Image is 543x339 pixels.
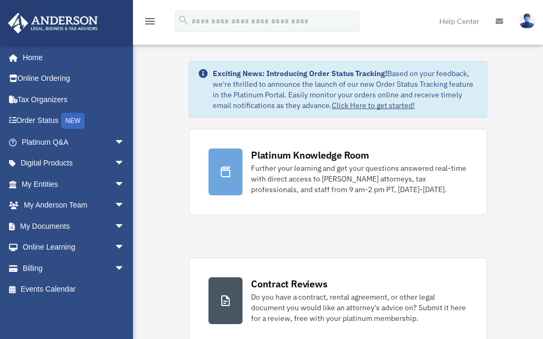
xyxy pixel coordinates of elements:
[213,68,478,111] div: Based on your feedback, we're thrilled to announce the launch of our new Order Status Tracking fe...
[251,148,369,162] div: Platinum Knowledge Room
[251,163,467,195] div: Further your learning and get your questions answered real-time with direct access to [PERSON_NAM...
[7,153,141,174] a: Digital Productsarrow_drop_down
[7,89,141,110] a: Tax Organizers
[332,101,415,110] a: Click Here to get started!
[114,131,136,153] span: arrow_drop_down
[7,68,141,89] a: Online Ordering
[114,216,136,237] span: arrow_drop_down
[189,129,487,215] a: Platinum Knowledge Room Further your learning and get your questions answered real-time with dire...
[7,110,141,132] a: Order StatusNEW
[7,279,141,300] a: Events Calendar
[7,173,141,195] a: My Entitiesarrow_drop_down
[144,19,156,28] a: menu
[61,113,85,129] div: NEW
[251,277,327,291] div: Contract Reviews
[7,258,141,279] a: Billingarrow_drop_down
[114,153,136,175] span: arrow_drop_down
[178,14,189,26] i: search
[7,195,141,216] a: My Anderson Teamarrow_drop_down
[114,173,136,195] span: arrow_drop_down
[114,258,136,279] span: arrow_drop_down
[7,237,141,258] a: Online Learningarrow_drop_down
[519,13,535,29] img: User Pic
[5,13,101,34] img: Anderson Advisors Platinum Portal
[7,47,136,68] a: Home
[7,216,141,237] a: My Documentsarrow_drop_down
[251,292,467,324] div: Do you have a contract, rental agreement, or other legal document you would like an attorney's ad...
[213,69,387,78] strong: Exciting News: Introducing Order Status Tracking!
[7,131,141,153] a: Platinum Q&Aarrow_drop_down
[144,15,156,28] i: menu
[114,195,136,217] span: arrow_drop_down
[114,237,136,259] span: arrow_drop_down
